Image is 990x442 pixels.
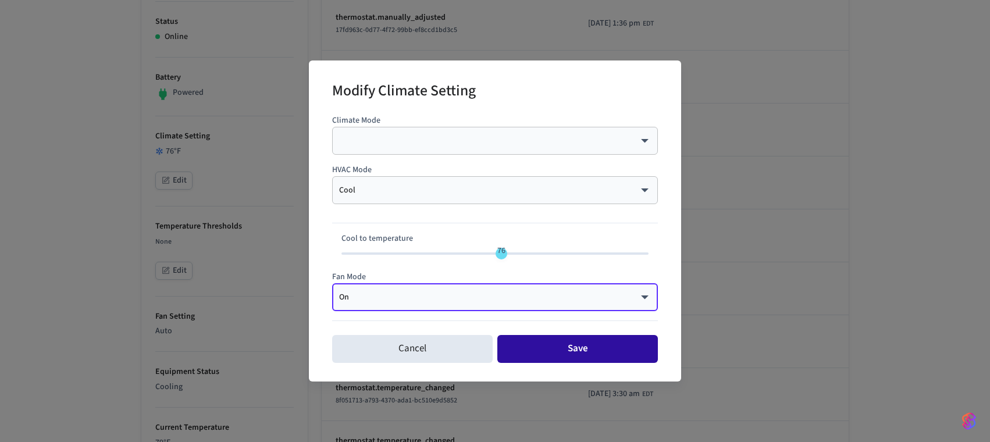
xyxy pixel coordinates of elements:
[341,233,649,245] p: Cool to temperature
[332,271,658,283] p: Fan Mode
[332,335,493,363] button: Cancel
[339,291,651,303] div: On
[339,184,651,196] div: Cool
[332,115,658,127] p: Climate Mode
[332,164,658,176] p: HVAC Mode
[497,245,505,256] span: 76
[962,412,976,430] img: SeamLogoGradient.69752ec5.svg
[332,74,476,110] h2: Modify Climate Setting
[497,335,658,363] button: Save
